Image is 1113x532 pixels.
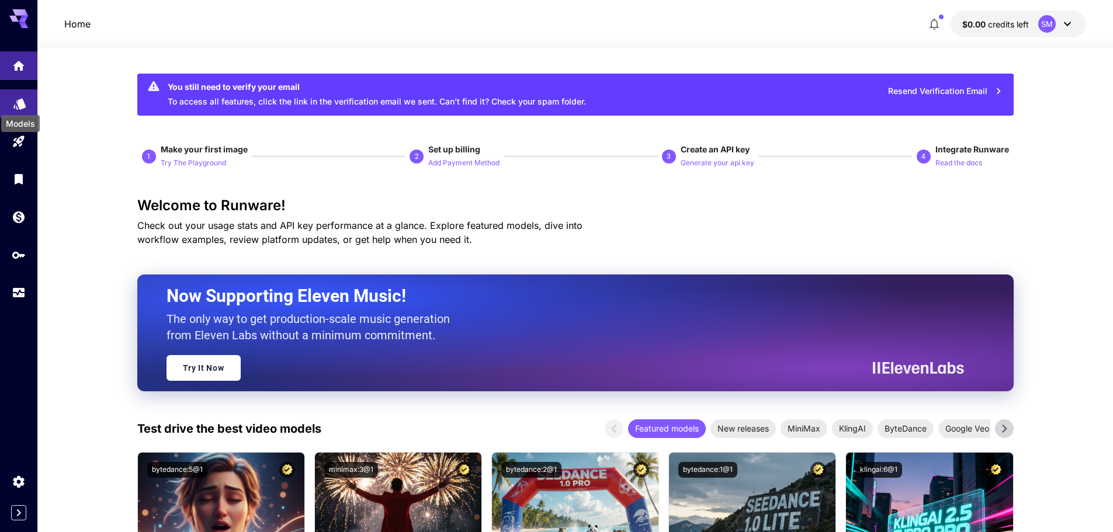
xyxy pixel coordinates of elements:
[147,462,207,478] button: bytedance:5@1
[951,11,1086,37] button: $0.00SM
[855,462,902,478] button: klingai:6@1
[628,419,706,438] div: Featured models
[428,144,480,154] span: Set up billing
[935,158,982,169] p: Read the docs
[935,155,982,169] button: Read the docs
[64,17,91,31] nav: breadcrumb
[167,311,459,343] p: The only way to get production-scale music generation from Eleven Labs without a minimum commitment.
[161,158,226,169] p: Try The Playground
[11,505,26,520] button: Expand sidebar
[456,462,472,478] button: Certified Model – Vetted for best performance and includes a commercial license.
[324,462,378,478] button: minimax:3@1
[832,419,873,438] div: KlingAI
[64,17,91,31] a: Home
[681,158,754,169] p: Generate your api key
[12,171,26,185] div: Library
[681,155,754,169] button: Generate your api key
[12,210,26,224] div: Wallet
[667,151,671,162] p: 3
[988,462,1004,478] button: Certified Model – Vetted for best performance and includes a commercial license.
[832,422,873,434] span: KlingAI
[501,462,561,478] button: bytedance:2@1
[938,422,996,434] span: Google Veo
[12,248,26,262] div: API Keys
[882,79,1009,103] button: Resend Verification Email
[878,422,934,434] span: ByteDance
[810,462,826,478] button: Certified Model – Vetted for best performance and includes a commercial license.
[428,158,500,169] p: Add Payment Method
[415,151,419,162] p: 2
[279,462,295,478] button: Certified Model – Vetted for best performance and includes a commercial license.
[12,286,26,300] div: Usage
[710,419,776,438] div: New releases
[167,285,955,307] h2: Now Supporting Eleven Music!
[161,144,248,154] span: Make your first image
[168,81,586,93] div: You still need to verify your email
[938,419,996,438] div: Google Veo
[962,18,1029,30] div: $0.00
[1038,15,1056,33] div: SM
[628,422,706,434] span: Featured models
[12,57,26,72] div: Home
[137,197,1014,214] h3: Welcome to Runware!
[710,422,776,434] span: New releases
[878,419,934,438] div: ByteDance
[678,462,737,478] button: bytedance:1@1
[935,144,1009,154] span: Integrate Runware
[137,220,582,245] span: Check out your usage stats and API key performance at a glance. Explore featured models, dive int...
[13,95,27,110] div: Models
[921,151,925,162] p: 4
[1,115,40,132] div: Models
[988,19,1029,29] span: credits left
[168,77,586,112] div: To access all features, click the link in the verification email we sent. Can’t find it? Check yo...
[681,144,750,154] span: Create an API key
[12,474,26,489] div: Settings
[12,133,26,148] div: Playground
[428,155,500,169] button: Add Payment Method
[167,355,241,381] a: Try It Now
[633,462,649,478] button: Certified Model – Vetted for best performance and includes a commercial license.
[137,420,321,437] p: Test drive the best video models
[781,419,827,438] div: MiniMax
[781,422,827,434] span: MiniMax
[962,19,988,29] span: $0.00
[147,151,151,162] p: 1
[161,155,226,169] button: Try The Playground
